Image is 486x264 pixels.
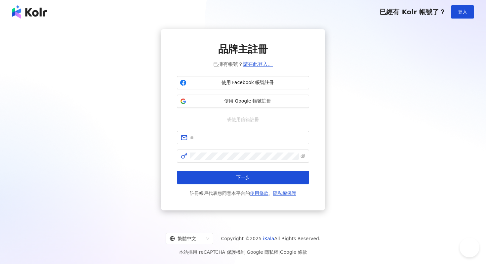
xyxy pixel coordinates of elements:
[189,98,306,105] span: 使用 Google 帳號註冊
[218,42,268,56] span: 品牌主註冊
[177,95,309,108] button: 使用 Google 帳號註冊
[458,9,467,15] span: 登入
[236,175,250,180] span: 下一步
[190,189,296,197] span: 註冊帳戶代表您同意本平台的 、
[247,249,278,255] a: Google 隱私權
[221,235,321,242] span: Copyright © 2025 All Rights Reserved.
[301,154,305,158] span: eye-invisible
[222,116,264,123] span: 或使用信箱註冊
[280,249,307,255] a: Google 條款
[245,249,247,255] span: |
[250,191,268,196] a: 使用條款
[12,5,47,19] img: logo
[460,238,479,257] iframe: Help Scout Beacon - Open
[177,76,309,89] button: 使用 Facebook 帳號註冊
[189,79,306,86] span: 使用 Facebook 帳號註冊
[263,236,274,241] a: iKala
[451,5,474,19] button: 登入
[243,61,273,67] a: 請在此登入。
[179,248,307,256] span: 本站採用 reCAPTCHA 保護機制
[380,8,446,16] span: 已經有 Kolr 帳號了？
[213,60,273,68] span: 已擁有帳號？
[273,191,296,196] a: 隱私權保護
[278,249,280,255] span: |
[170,233,203,244] div: 繁體中文
[177,171,309,184] button: 下一步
